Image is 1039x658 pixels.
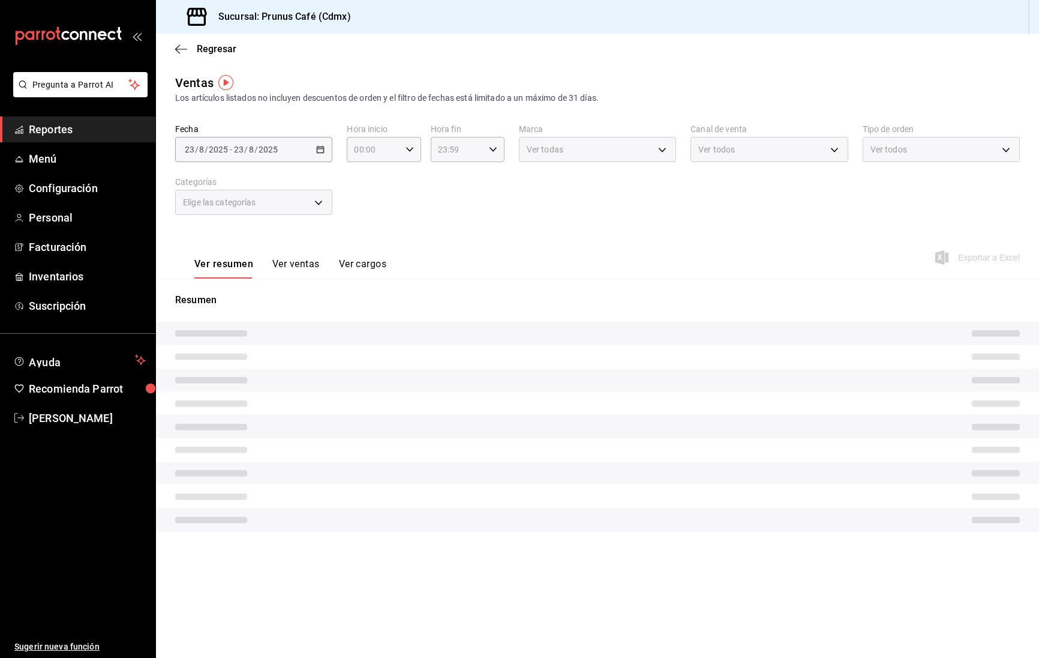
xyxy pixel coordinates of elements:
[218,75,233,90] img: Tooltip marker
[175,43,236,55] button: Regresar
[272,258,320,279] button: Ver ventas
[209,10,351,24] h3: Sucursal: Prunus Café (Cdmx)
[527,143,563,155] span: Ver todas
[14,641,146,653] span: Sugerir nueva función
[199,145,205,154] input: --
[183,196,256,208] span: Elige las categorías
[698,143,735,155] span: Ver todos
[205,145,208,154] span: /
[184,145,195,154] input: --
[339,258,387,279] button: Ver cargos
[347,125,421,133] label: Hora inicio
[29,381,146,397] span: Recomienda Parrot
[863,125,1020,133] label: Tipo de orden
[13,72,148,97] button: Pregunta a Parrot AI
[258,145,278,154] input: ----
[175,92,1020,104] div: Los artículos listados no incluyen descuentos de orden y el filtro de fechas está limitado a un m...
[29,410,146,426] span: [PERSON_NAME]
[29,210,146,226] span: Personal
[32,79,129,91] span: Pregunta a Parrot AI
[233,145,244,154] input: --
[175,178,332,186] label: Categorías
[431,125,505,133] label: Hora fin
[254,145,258,154] span: /
[175,74,214,92] div: Ventas
[175,293,1020,307] p: Resumen
[208,145,229,154] input: ----
[29,180,146,196] span: Configuración
[244,145,248,154] span: /
[29,298,146,314] span: Suscripción
[29,239,146,255] span: Facturación
[690,125,848,133] label: Canal de venta
[29,151,146,167] span: Menú
[132,31,142,41] button: open_drawer_menu
[194,258,386,279] div: navigation tabs
[29,121,146,137] span: Reportes
[870,143,907,155] span: Ver todos
[194,258,253,279] button: Ver resumen
[230,145,232,154] span: -
[175,125,332,133] label: Fecha
[248,145,254,154] input: --
[29,268,146,285] span: Inventarios
[29,353,130,367] span: Ayuda
[519,125,676,133] label: Marca
[197,43,236,55] span: Regresar
[195,145,199,154] span: /
[8,87,148,100] a: Pregunta a Parrot AI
